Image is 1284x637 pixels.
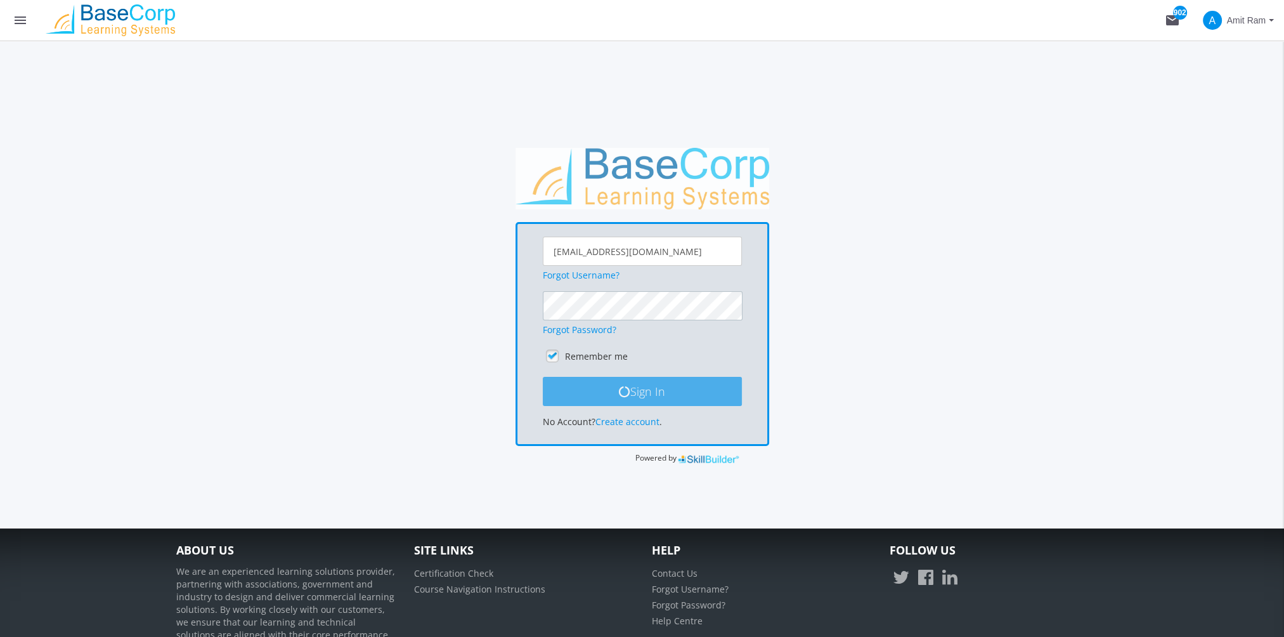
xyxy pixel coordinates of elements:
[414,583,545,595] a: Course Navigation Instructions
[635,453,676,464] span: Powered by
[652,567,697,579] a: Contact Us
[890,544,1108,557] h4: Follow Us
[652,599,725,611] a: Forgot Password?
[543,377,742,406] button: Sign In
[41,4,180,36] img: logo.png
[1203,11,1222,30] span: A
[652,583,729,595] a: Forgot Username?
[543,237,742,266] input: Username
[176,544,395,557] h4: About Us
[414,567,493,579] a: Certification Check
[1165,13,1180,28] mat-icon: mail
[652,615,703,627] a: Help Centre
[595,416,659,428] a: Create account
[543,416,662,428] span: No Account? .
[543,269,619,281] a: Forgot Username?
[565,350,628,363] label: Remember me
[1227,9,1266,32] span: Amit Ram
[414,544,633,557] h4: Site Links
[543,324,616,336] a: Forgot Password?
[13,13,28,28] mat-icon: menu
[678,452,740,465] img: SkillBuilder
[652,544,871,557] h4: Help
